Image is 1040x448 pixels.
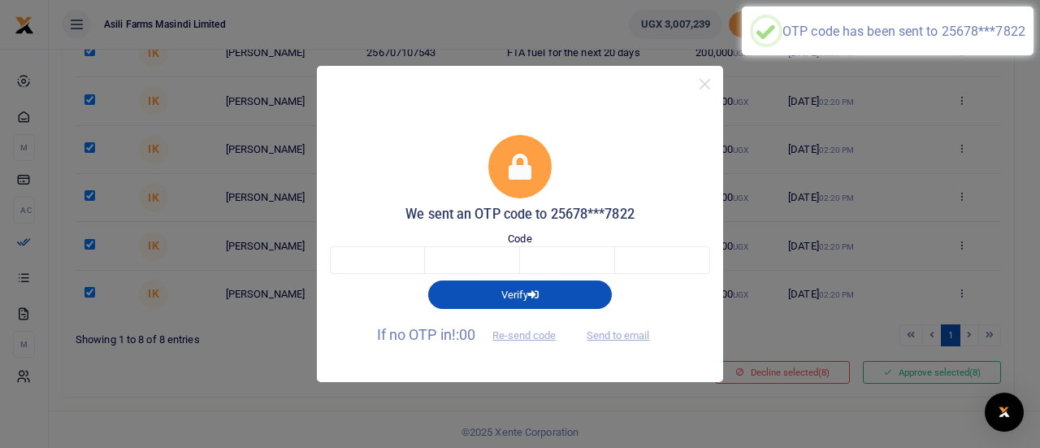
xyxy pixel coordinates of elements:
[428,281,612,308] button: Verify
[330,207,710,223] h5: We sent an OTP code to 25678***7822
[693,72,717,96] button: Close
[782,24,1025,39] div: OTP code has been sent to 25678***7822
[452,326,475,343] span: !:00
[377,326,570,343] span: If no OTP in
[985,393,1024,432] div: Open Intercom Messenger
[508,231,531,247] label: Code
